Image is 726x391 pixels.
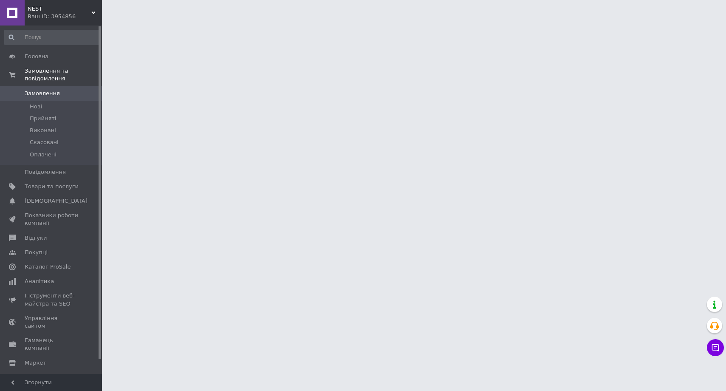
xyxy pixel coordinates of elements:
span: Відгуки [25,234,47,242]
span: Виконані [30,127,56,134]
span: Замовлення та повідомлення [25,67,102,82]
span: Гаманець компанії [25,337,79,352]
span: Покупці [25,249,48,256]
span: [DEMOGRAPHIC_DATA] [25,197,88,205]
span: Управління сайтом [25,314,79,330]
input: Пошук [4,30,100,45]
span: Прийняті [30,115,56,122]
button: Чат з покупцем [707,339,724,356]
span: NEST [28,5,91,13]
span: Налаштування [25,374,68,381]
div: Ваш ID: 3954856 [28,13,102,20]
span: Каталог ProSale [25,263,71,271]
span: Показники роботи компанії [25,212,79,227]
span: Головна [25,53,48,60]
span: Аналітика [25,278,54,285]
span: Скасовані [30,139,59,146]
span: Нові [30,103,42,110]
span: Замовлення [25,90,60,97]
span: Маркет [25,359,46,367]
span: Інструменти веб-майстра та SEO [25,292,79,307]
span: Товари та послуги [25,183,79,190]
span: Повідомлення [25,168,66,176]
span: Оплачені [30,151,56,159]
